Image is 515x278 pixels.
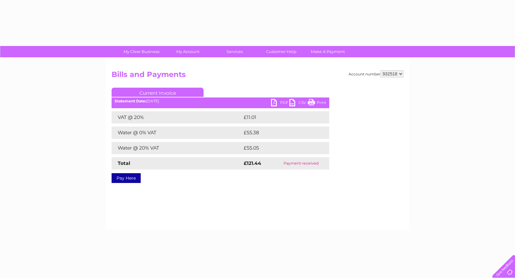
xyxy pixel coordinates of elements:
[271,99,289,108] a: PDF
[256,46,307,57] a: Customer Help
[112,88,204,97] a: Current Invoice
[308,99,326,108] a: Print
[112,127,242,139] td: Water @ 0% VAT
[242,111,315,124] td: £11.01
[112,173,141,183] a: Pay Here
[303,46,353,57] a: Make A Payment
[112,99,329,103] div: [DATE]
[242,127,317,139] td: £55.38
[244,160,261,166] strong: £121.44
[163,46,213,57] a: My Account
[273,157,329,169] td: Payment received
[349,70,403,78] div: Account number
[118,160,130,166] strong: Total
[289,99,308,108] a: CSV
[115,99,146,103] b: Statement Date:
[242,142,317,154] td: £55.05
[116,46,167,57] a: My Clear Business
[112,142,242,154] td: Water @ 20% VAT
[112,70,403,82] h2: Bills and Payments
[209,46,260,57] a: Services
[112,111,242,124] td: VAT @ 20%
